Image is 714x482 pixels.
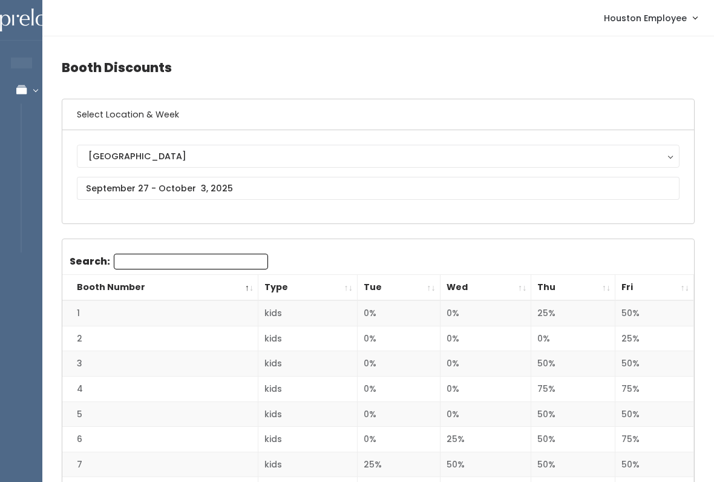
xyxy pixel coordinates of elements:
h6: Select Location & Week [62,99,694,130]
td: 0% [440,326,531,351]
td: 0% [440,351,531,377]
td: 50% [531,452,615,477]
td: 50% [440,452,531,477]
th: Thu: activate to sort column ascending [531,275,615,301]
td: kids [258,452,358,477]
td: 0% [531,326,615,351]
td: 1 [62,300,258,326]
td: kids [258,351,358,377]
td: 0% [357,351,440,377]
td: 0% [440,300,531,326]
label: Search: [70,254,268,269]
span: Houston Employee [604,12,687,25]
td: 25% [531,300,615,326]
td: 50% [615,401,694,427]
input: September 27 - October 3, 2025 [77,177,680,200]
td: 0% [357,300,440,326]
td: kids [258,300,358,326]
td: 0% [440,401,531,427]
th: Fri: activate to sort column ascending [615,275,694,301]
h4: Booth Discounts [62,51,695,84]
td: 5 [62,401,258,427]
th: Wed: activate to sort column ascending [440,275,531,301]
td: 50% [615,300,694,326]
td: 50% [531,427,615,452]
td: 0% [440,377,531,402]
td: 0% [357,377,440,402]
div: [GEOGRAPHIC_DATA] [88,150,668,163]
td: 50% [531,351,615,377]
td: 4 [62,377,258,402]
td: 75% [615,377,694,402]
td: 6 [62,427,258,452]
th: Tue: activate to sort column ascending [357,275,440,301]
input: Search: [114,254,268,269]
td: 25% [440,427,531,452]
td: kids [258,326,358,351]
td: 0% [357,401,440,427]
td: 7 [62,452,258,477]
td: 2 [62,326,258,351]
td: 50% [615,351,694,377]
td: 25% [615,326,694,351]
button: [GEOGRAPHIC_DATA] [77,145,680,168]
th: Booth Number: activate to sort column descending [62,275,258,301]
td: 0% [357,326,440,351]
td: 3 [62,351,258,377]
a: Houston Employee [592,5,709,31]
td: 75% [531,377,615,402]
td: 75% [615,427,694,452]
td: 0% [357,427,440,452]
td: 25% [357,452,440,477]
td: kids [258,377,358,402]
th: Type: activate to sort column ascending [258,275,358,301]
td: kids [258,401,358,427]
td: kids [258,427,358,452]
td: 50% [531,401,615,427]
td: 50% [615,452,694,477]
